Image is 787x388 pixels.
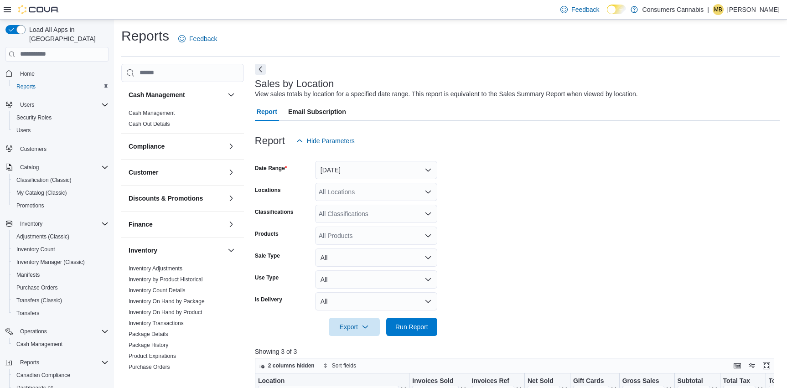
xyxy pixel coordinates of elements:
h3: Sales by Location [255,78,334,89]
span: Catalog [20,164,39,171]
button: Reports [2,356,112,369]
span: My Catalog (Classic) [13,187,109,198]
a: Inventory On Hand by Product [129,309,202,316]
button: Users [2,98,112,111]
button: Compliance [129,142,224,151]
button: Finance [226,219,237,230]
span: Hide Parameters [307,136,355,145]
span: Operations [20,328,47,335]
h3: Report [255,135,285,146]
span: Catalog [16,162,109,173]
button: All [315,248,437,267]
span: Cash Management [13,339,109,350]
a: Inventory On Hand by Package [129,298,205,305]
span: Cash Management [16,341,62,348]
h3: Inventory [129,246,157,255]
button: Inventory Manager (Classic) [9,256,112,269]
h1: Reports [121,27,169,45]
a: Reports [13,81,39,92]
h3: Compliance [129,142,165,151]
button: Purchase Orders [9,281,112,294]
button: Security Roles [9,111,112,124]
button: Inventory [2,217,112,230]
label: Is Delivery [255,296,282,303]
span: Product Expirations [129,352,176,360]
a: Classification (Classic) [13,175,75,186]
button: Sort fields [319,360,360,371]
button: Export [329,318,380,336]
a: Feedback [557,0,603,19]
span: Canadian Compliance [13,370,109,381]
button: Run Report [386,318,437,336]
span: Inventory Manager (Classic) [13,257,109,268]
span: Report [257,103,277,121]
button: Cash Management [226,89,237,100]
button: Users [16,99,38,110]
span: Security Roles [16,114,52,121]
button: Transfers (Classic) [9,294,112,307]
span: Package History [129,341,168,349]
span: Customers [20,145,47,153]
a: Cash Management [129,110,175,116]
button: Enter fullscreen [761,360,772,371]
button: Reports [16,357,43,368]
a: Package History [129,342,168,348]
label: Date Range [255,165,287,172]
span: Adjustments (Classic) [16,233,69,240]
a: Adjustments (Classic) [13,231,73,242]
a: Cash Out Details [129,121,170,127]
span: Sort fields [332,362,356,369]
span: Operations [16,326,109,337]
span: Users [16,99,109,110]
div: Gift Cards [573,377,609,385]
p: Showing 3 of 3 [255,347,780,356]
a: Home [16,68,38,79]
span: Inventory [20,220,42,228]
a: Package Details [129,331,168,337]
h3: Discounts & Promotions [129,194,203,203]
button: Open list of options [425,210,432,217]
button: Cash Management [129,90,224,99]
button: Customers [2,142,112,155]
button: Customer [226,167,237,178]
a: Promotions [13,200,48,211]
button: Compliance [226,141,237,152]
div: Invoices Ref [471,377,514,385]
span: Purchase Orders [16,284,58,291]
button: Finance [129,220,224,229]
button: Reports [9,80,112,93]
span: Classification (Classic) [13,175,109,186]
a: Inventory by Product Historical [129,276,203,283]
a: Inventory Count [13,244,59,255]
span: Security Roles [13,112,109,123]
label: Use Type [255,274,279,281]
div: Michael Bertani [713,4,724,15]
button: Transfers [9,307,112,320]
button: Cash Management [9,338,112,351]
button: Manifests [9,269,112,281]
a: Security Roles [13,112,55,123]
div: View sales totals by location for a specified date range. This report is equivalent to the Sales ... [255,89,638,99]
button: Discounts & Promotions [129,194,224,203]
span: Feedback [571,5,599,14]
span: Transfers [13,308,109,319]
input: Dark Mode [607,5,626,14]
button: Hide Parameters [292,132,358,150]
span: Load All Apps in [GEOGRAPHIC_DATA] [26,25,109,43]
button: Customer [129,168,224,177]
label: Locations [255,186,281,194]
button: Classification (Classic) [9,174,112,186]
span: Transfers (Classic) [16,297,62,304]
button: Operations [2,325,112,338]
button: Inventory [16,218,46,229]
button: All [315,270,437,289]
div: Net Sold [528,377,560,385]
span: Users [16,127,31,134]
a: Cash Management [13,339,66,350]
a: Purchase Orders [13,282,62,293]
span: Inventory Transactions [129,320,184,327]
label: Classifications [255,208,294,216]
